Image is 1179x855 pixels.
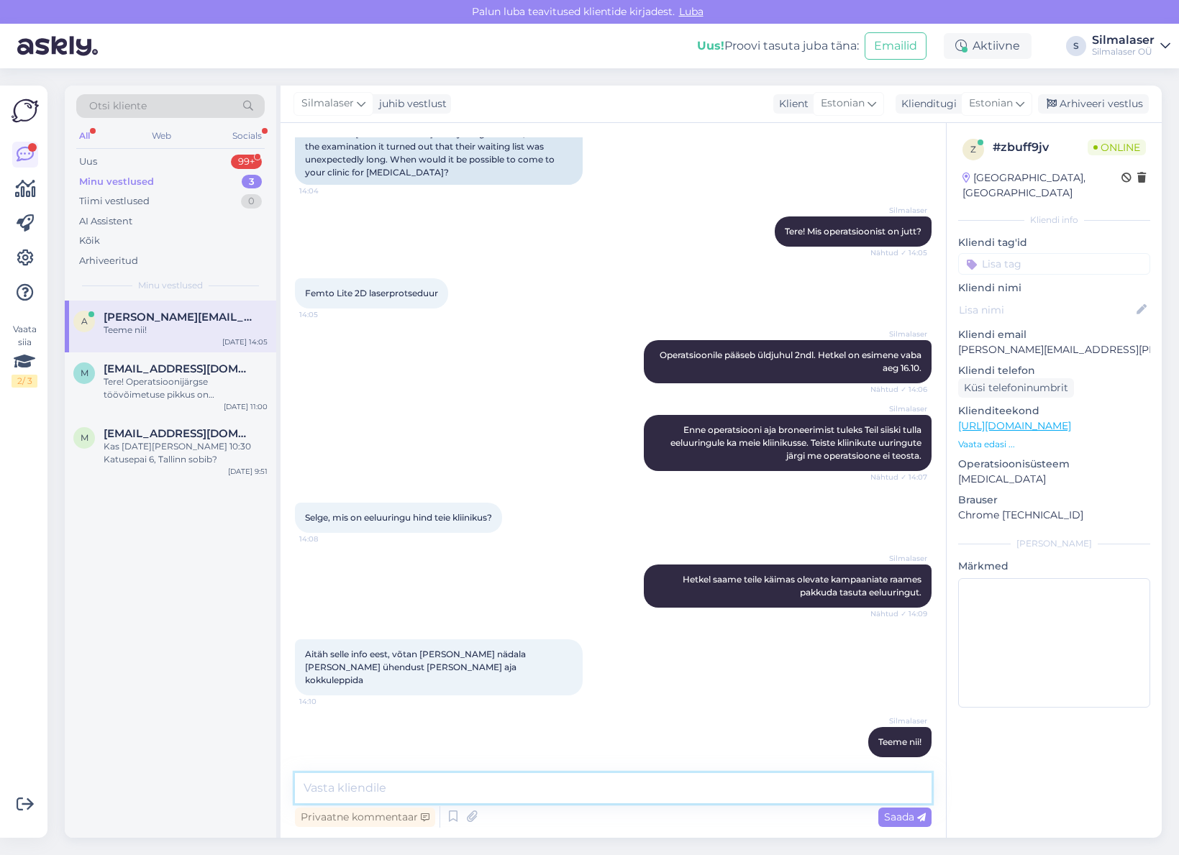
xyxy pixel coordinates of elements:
[870,384,927,395] span: Nähtud ✓ 14:06
[958,327,1150,342] p: Kliendi email
[959,302,1134,318] input: Lisa nimi
[873,403,927,414] span: Silmalaser
[295,808,435,827] div: Privaatne kommentaar
[870,608,927,619] span: Nähtud ✓ 14:09
[958,438,1150,451] p: Vaata edasi ...
[229,127,265,145] div: Socials
[222,337,268,347] div: [DATE] 14:05
[79,194,150,209] div: Tiimi vestlused
[873,758,927,769] span: 14:10
[81,367,88,378] span: m
[373,96,447,111] div: juhib vestlust
[81,432,88,443] span: m
[873,329,927,339] span: Silmalaser
[1092,35,1170,58] a: SilmalaserSilmalaser OÜ
[1088,140,1146,155] span: Online
[958,472,1150,487] p: [MEDICAL_DATA]
[697,39,724,52] b: Uus!
[958,342,1150,357] p: [PERSON_NAME][EMAIL_ADDRESS][PERSON_NAME][DOMAIN_NAME]
[299,309,353,320] span: 14:05
[1066,36,1086,56] div: S
[299,534,353,544] span: 14:08
[228,466,268,477] div: [DATE] 9:51
[12,323,37,388] div: Vaata siia
[104,362,253,375] span: marrau59@gmail.com
[1092,35,1155,46] div: Silmalaser
[884,810,926,823] span: Saada
[104,324,268,337] div: Teeme nii!
[295,109,583,185] div: I went to another clinic for an examination to see if I was suitable for [MEDICAL_DATA]. Everythi...
[1092,46,1155,58] div: Silmalaser OÜ
[224,401,268,412] div: [DATE] 11:00
[149,127,174,145] div: Web
[305,512,492,523] span: Selge, mis on eeluuringu hind teie kliinikus?
[12,375,37,388] div: 2 / 3
[870,247,927,258] span: Nähtud ✓ 14:05
[958,280,1150,296] p: Kliendi nimi
[79,175,154,189] div: Minu vestlused
[231,155,262,169] div: 99+
[301,96,354,111] span: Silmalaser
[993,139,1088,156] div: # zbuff9jv
[697,37,859,55] div: Proovi tasuta juba täna:
[79,214,132,229] div: AI Assistent
[1038,94,1149,114] div: Arhiveeri vestlus
[79,155,97,169] div: Uus
[773,96,809,111] div: Klient
[104,375,268,401] div: Tere! Operatsioonijärgse töövõimetuse pikkus on individuaalne. Operatsioonijärgselt hakkab vasak ...
[104,427,253,440] span: merike62laumets@gmail.com
[79,254,138,268] div: Arhiveeritud
[958,559,1150,574] p: Märkmed
[12,97,39,124] img: Askly Logo
[873,715,927,726] span: Silmalaser
[670,424,924,461] span: Enne operatsiooni aja broneerimist tuleks Teil siiski tulla eeluuringule ka meie kliinikusse. Tei...
[785,226,921,237] span: Tere! Mis operatsioonist on jutt?
[242,175,262,189] div: 3
[958,537,1150,550] div: [PERSON_NAME]
[958,214,1150,227] div: Kliendi info
[305,649,528,685] span: Aitäh selle info eest, võtan [PERSON_NAME] nädala [PERSON_NAME] ühendust [PERSON_NAME] aja kokkul...
[962,170,1121,201] div: [GEOGRAPHIC_DATA], [GEOGRAPHIC_DATA]
[299,696,353,707] span: 14:10
[81,316,88,326] span: A
[958,253,1150,275] input: Lisa tag
[969,96,1013,111] span: Estonian
[896,96,957,111] div: Klienditugi
[305,288,438,298] span: Femto Lite 2D laserprotseduur
[241,194,262,209] div: 0
[138,279,203,292] span: Minu vestlused
[958,378,1074,398] div: Küsi telefoninumbrit
[79,234,100,248] div: Kõik
[958,457,1150,472] p: Operatsioonisüsteem
[299,186,353,196] span: 14:04
[944,33,1032,59] div: Aktiivne
[958,235,1150,250] p: Kliendi tag'id
[870,472,927,483] span: Nähtud ✓ 14:07
[104,440,268,466] div: Kas [DATE][PERSON_NAME] 10:30 Katusepai 6, Tallinn sobib?
[873,553,927,564] span: Silmalaser
[878,736,921,747] span: Teeme nii!
[958,419,1071,432] a: [URL][DOMAIN_NAME]
[683,574,924,598] span: Hetkel saame teile käimas olevate kampaaniate raames pakkuda tasuta eeluuringut.
[821,96,865,111] span: Estonian
[958,508,1150,523] p: Chrome [TECHNICAL_ID]
[89,99,147,114] span: Otsi kliente
[958,403,1150,419] p: Klienditeekond
[660,349,924,373] span: Operatsioonile pääseb üldjuhul 2ndl. Hetkel on esimene vaba aeg 16.10.
[970,144,976,155] span: z
[675,5,708,18] span: Luba
[873,205,927,216] span: Silmalaser
[865,32,927,60] button: Emailid
[76,127,93,145] div: All
[104,311,253,324] span: Allar.vellner@gmail.com
[958,493,1150,508] p: Brauser
[958,363,1150,378] p: Kliendi telefon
